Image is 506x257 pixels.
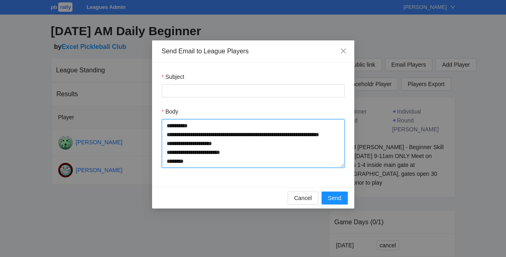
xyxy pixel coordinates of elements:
span: Send [328,194,341,202]
label: Body [162,107,178,116]
button: Send [322,192,348,204]
label: Subject [162,72,184,81]
span: Cancel [294,194,312,202]
textarea: Body [162,119,345,168]
div: Send Email to League Players [162,47,345,56]
span: close [340,48,347,54]
button: Cancel [288,192,318,204]
input: Subject [162,84,345,97]
button: Close [332,40,354,62]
